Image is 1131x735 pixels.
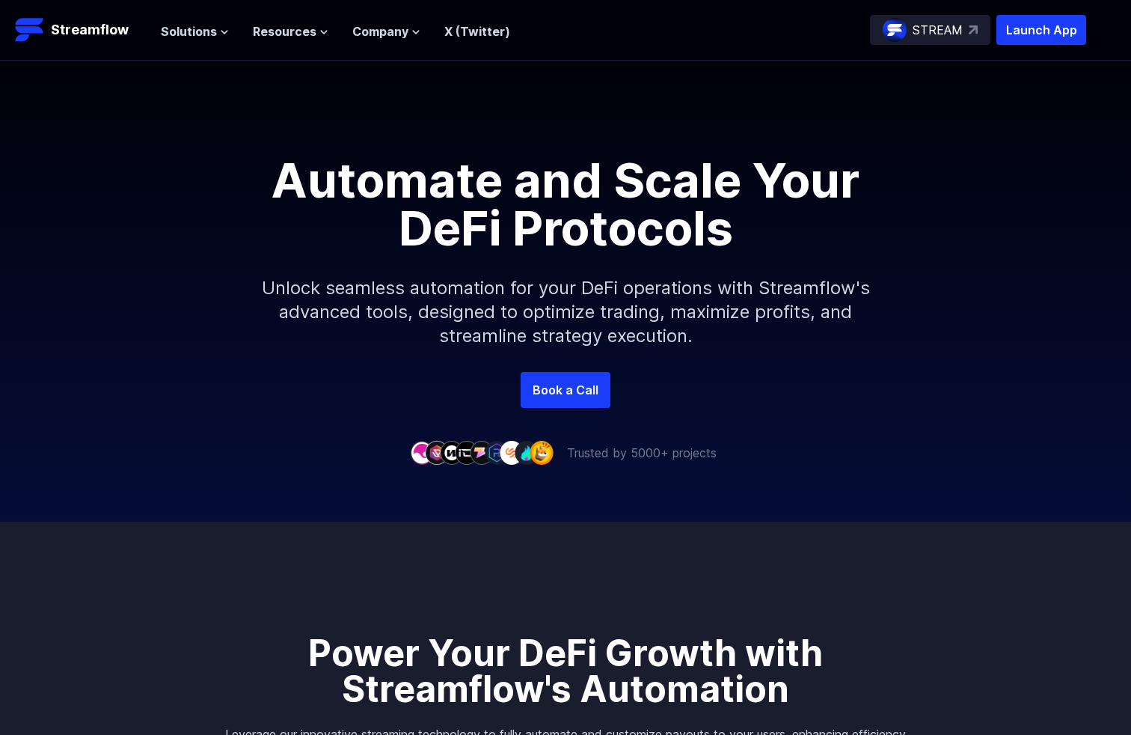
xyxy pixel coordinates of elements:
img: top-right-arrow.svg [969,25,978,34]
img: Streamflow Logo [15,15,45,45]
img: company-9 [530,441,554,464]
img: company-8 [515,441,539,464]
span: Resources [253,22,316,40]
button: Launch App [996,15,1086,45]
p: Streamflow [51,19,129,40]
img: streamflow-logo-circle.png [883,18,907,42]
a: STREAM [870,15,990,45]
p: Trusted by 5000+ projects [567,444,717,462]
span: Company [352,22,408,40]
a: Book a Call [521,372,610,408]
a: X (Twitter) [444,24,510,39]
img: company-6 [485,441,509,464]
button: Resources [253,22,328,40]
img: company-7 [500,441,524,464]
a: Streamflow [15,15,146,45]
img: company-2 [425,441,449,464]
h1: Automate and Scale Your DeFi Protocols [229,156,902,252]
button: Solutions [161,22,229,40]
button: Company [352,22,420,40]
img: company-3 [440,441,464,464]
span: Solutions [161,22,217,40]
p: Power Your DeFi Growth with Streamflow's Automation [218,635,913,707]
img: company-1 [410,441,434,464]
p: STREAM [913,21,963,39]
p: Unlock seamless automation for your DeFi operations with Streamflow's advanced tools, designed to... [244,252,887,372]
img: company-5 [470,441,494,464]
img: company-4 [455,441,479,464]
